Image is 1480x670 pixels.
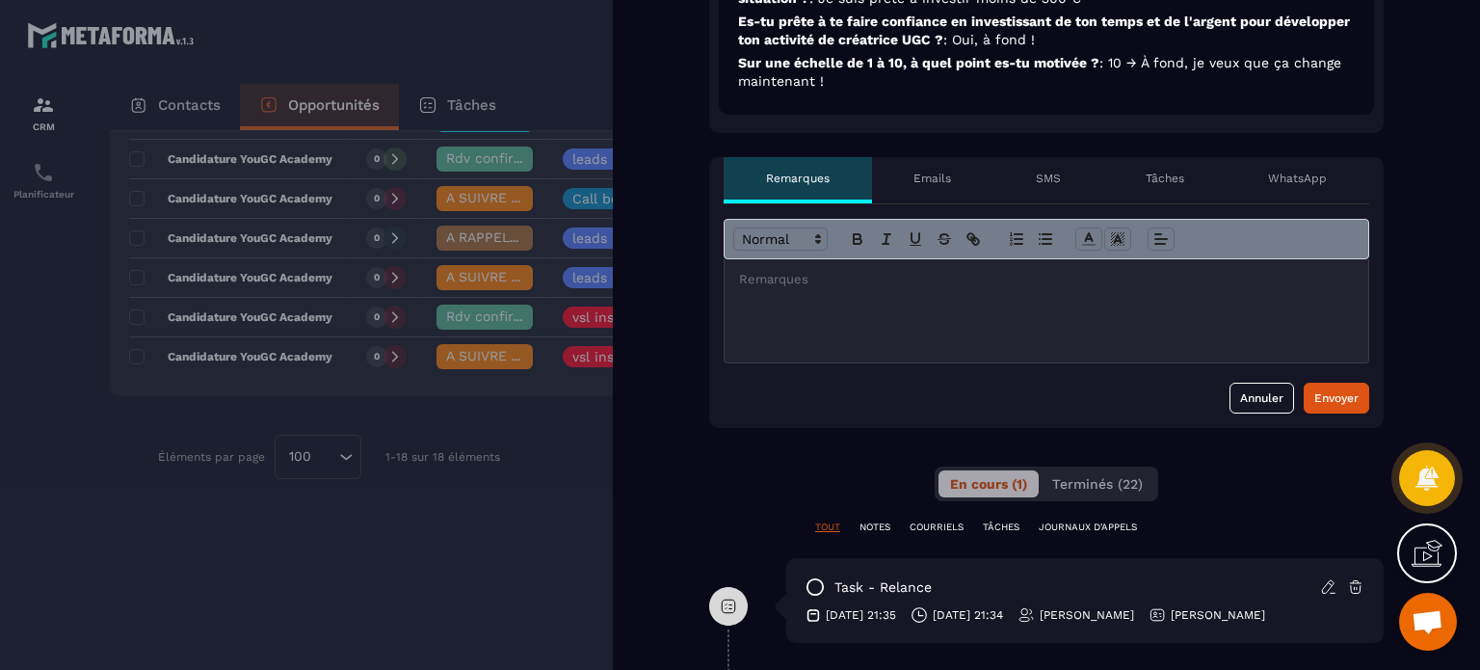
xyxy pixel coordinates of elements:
p: COURRIELS [910,521,964,534]
span: Terminés (22) [1052,476,1143,492]
div: Envoyer [1314,389,1359,408]
button: En cours (1) [938,470,1039,497]
button: Envoyer [1304,383,1369,414]
p: [PERSON_NAME] [1040,607,1134,623]
div: Ouvrir le chat [1399,593,1457,651]
button: Terminés (22) [1041,470,1154,497]
p: [DATE] 21:34 [933,607,1003,623]
p: TÂCHES [983,521,1019,534]
p: [PERSON_NAME] [1171,607,1265,623]
p: Tâches [1146,171,1184,186]
span: : Oui, à fond ! [943,32,1035,47]
p: JOURNAUX D'APPELS [1039,521,1137,534]
p: Emails [913,171,951,186]
p: Es-tu prête à te faire confiance en investissant de ton temps et de l'argent pour développer ton ... [738,13,1355,49]
p: [DATE] 21:35 [826,607,896,623]
button: Annuler [1229,383,1294,414]
span: En cours (1) [950,476,1027,492]
p: task - Relance [834,578,932,597]
p: Remarques [766,171,830,186]
p: Sur une échelle de 1 à 10, à quel point es-tu motivée ? [738,54,1355,91]
p: NOTES [859,521,890,534]
p: WhatsApp [1268,171,1327,186]
p: SMS [1036,171,1061,186]
p: TOUT [815,521,840,534]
